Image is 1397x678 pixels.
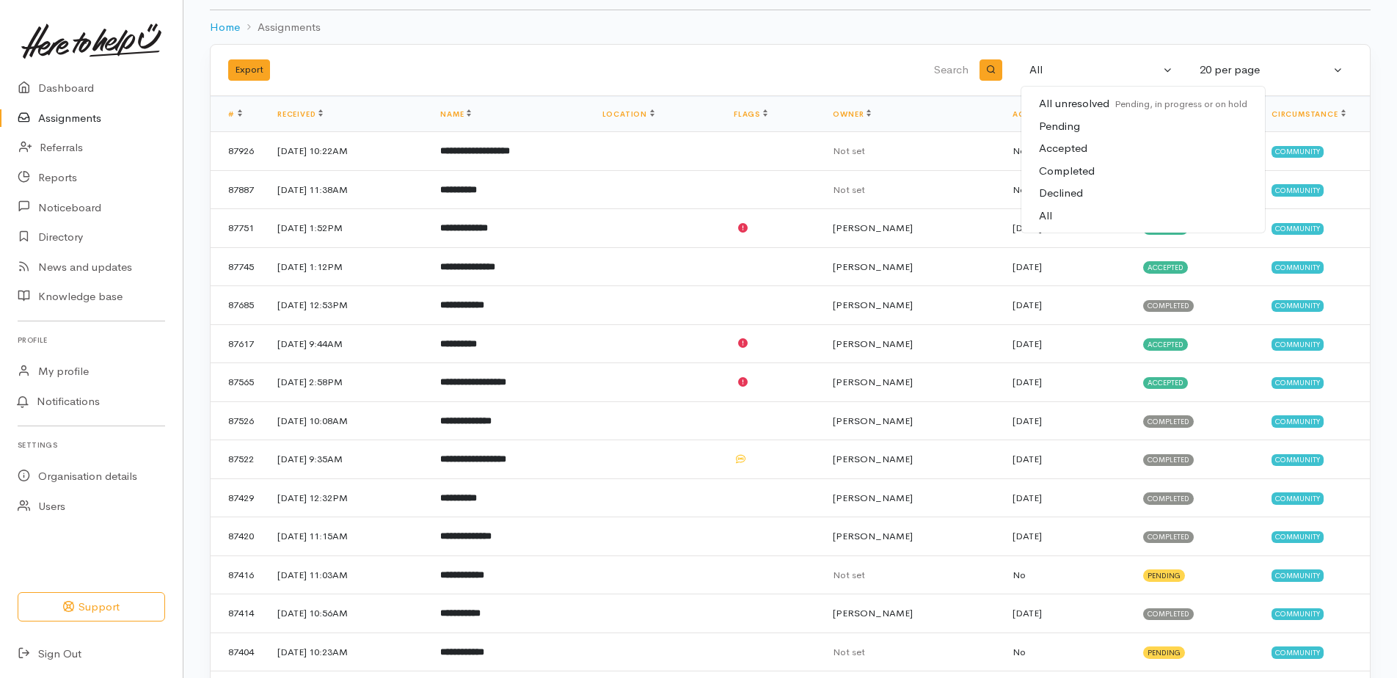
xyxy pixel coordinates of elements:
[833,646,865,658] span: Not set
[210,19,240,36] a: Home
[833,109,871,119] a: Owner
[211,363,266,402] td: 87565
[1143,415,1194,427] span: Completed
[602,109,654,119] a: Location
[1013,222,1042,234] time: [DATE]
[266,286,428,325] td: [DATE] 12:53PM
[1013,338,1042,350] time: [DATE]
[211,517,266,556] td: 87420
[1013,260,1042,273] time: [DATE]
[211,478,266,517] td: 87429
[18,592,165,622] button: Support
[266,633,428,671] td: [DATE] 10:23AM
[266,440,428,479] td: [DATE] 9:35AM
[266,209,428,248] td: [DATE] 1:52PM
[18,330,165,350] h6: Profile
[1143,569,1185,581] span: Pending
[211,633,266,671] td: 87404
[266,324,428,363] td: [DATE] 9:44AM
[1143,300,1194,312] span: Completed
[1039,185,1083,202] span: Declined
[833,183,865,196] span: Not set
[1029,62,1160,79] div: All
[228,59,270,81] button: Export
[211,401,266,440] td: 87526
[833,607,913,619] span: [PERSON_NAME]
[833,299,913,311] span: [PERSON_NAME]
[1109,98,1247,110] small: Pending, in progress or on hold
[266,555,428,594] td: [DATE] 11:03AM
[211,594,266,633] td: 87414
[1272,531,1324,543] span: Community
[266,363,428,402] td: [DATE] 2:58PM
[1191,56,1352,84] button: 20 per page
[833,569,865,581] span: Not set
[1013,376,1042,388] time: [DATE]
[833,530,913,542] span: [PERSON_NAME]
[266,170,428,209] td: [DATE] 11:38AM
[833,492,913,504] span: [PERSON_NAME]
[1200,62,1330,79] div: 20 per page
[833,145,865,157] span: Not set
[1143,338,1188,350] span: Accepted
[1013,646,1026,658] span: No
[1272,300,1324,312] span: Community
[266,478,428,517] td: [DATE] 12:32PM
[1021,56,1182,84] button: All
[1143,377,1188,389] span: Accepted
[210,10,1371,45] nav: breadcrumb
[1013,569,1026,581] span: No
[1272,338,1324,350] span: Community
[734,109,767,119] a: Flags
[1272,415,1324,427] span: Community
[1143,608,1194,620] span: Completed
[228,109,242,119] a: #
[1272,184,1324,196] span: Community
[1039,163,1095,180] span: Completed
[266,401,428,440] td: [DATE] 10:08AM
[18,435,165,455] h6: Settings
[624,53,971,88] input: Search
[833,415,913,427] span: [PERSON_NAME]
[1143,531,1194,543] span: Completed
[266,594,428,633] td: [DATE] 10:56AM
[833,222,913,234] span: [PERSON_NAME]
[1013,492,1042,504] time: [DATE]
[440,109,471,119] a: Name
[833,453,913,465] span: [PERSON_NAME]
[1272,608,1324,620] span: Community
[1272,146,1324,158] span: Community
[1272,569,1324,581] span: Community
[1013,415,1042,427] time: [DATE]
[1013,299,1042,311] time: [DATE]
[211,132,266,171] td: 87926
[1143,492,1194,504] span: Completed
[277,109,323,119] a: Received
[211,247,266,286] td: 87745
[1039,140,1087,157] span: Accepted
[1013,109,1064,119] a: Accepted
[1143,454,1194,466] span: Completed
[1143,261,1188,273] span: Accepted
[1013,145,1026,157] span: No
[211,440,266,479] td: 87522
[1272,223,1324,235] span: Community
[211,324,266,363] td: 87617
[1013,607,1042,619] time: [DATE]
[211,209,266,248] td: 87751
[1039,95,1247,112] span: All unresolved
[1272,646,1324,658] span: Community
[1143,646,1185,658] span: Pending
[1013,183,1026,196] span: No
[1013,530,1042,542] time: [DATE]
[266,247,428,286] td: [DATE] 1:12PM
[1039,118,1080,135] span: Pending
[1013,453,1042,465] time: [DATE]
[833,260,913,273] span: [PERSON_NAME]
[833,376,913,388] span: [PERSON_NAME]
[211,170,266,209] td: 87887
[1272,109,1346,119] a: Circumstance
[833,338,913,350] span: [PERSON_NAME]
[1272,454,1324,466] span: Community
[211,286,266,325] td: 87685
